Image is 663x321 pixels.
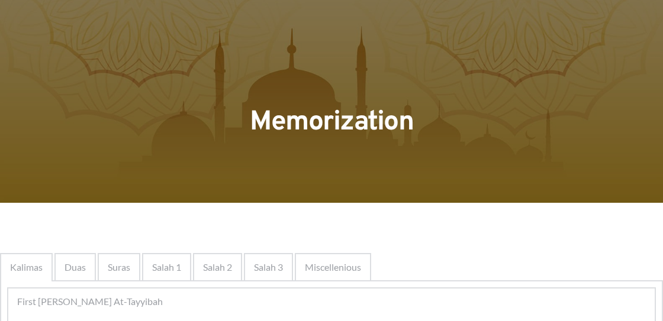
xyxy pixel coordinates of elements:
span: Memorization [250,105,413,140]
span: Suras [108,260,130,274]
span: Kalimas [10,260,43,274]
span: Miscellenious [305,260,361,274]
span: Salah 1 [152,260,181,274]
span: Salah 3 [254,260,283,274]
span: First [PERSON_NAME] At-Tayyibah [17,294,163,309]
span: Duas [65,260,86,274]
span: Salah 2 [203,260,232,274]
